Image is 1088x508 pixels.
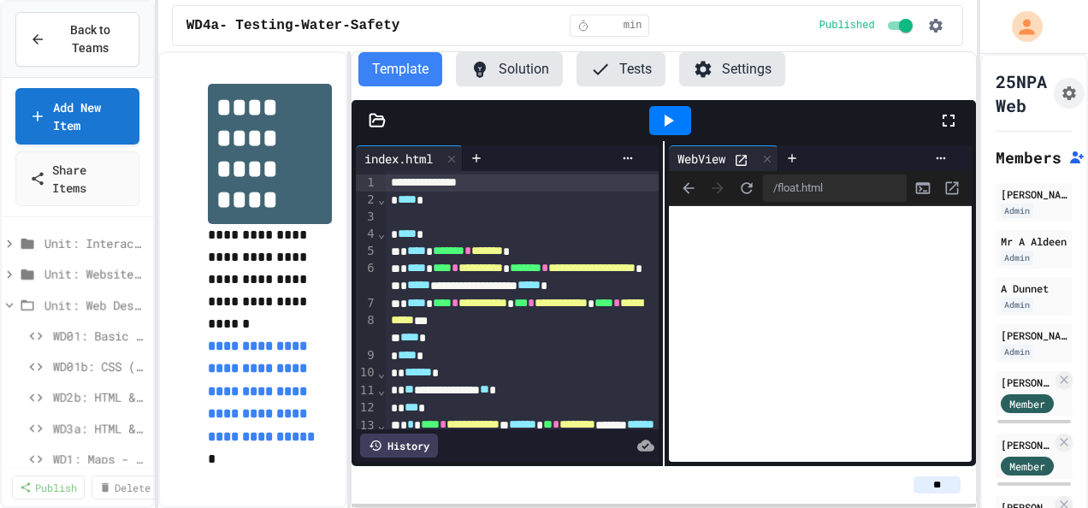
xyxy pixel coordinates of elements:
[377,383,386,397] span: Fold line
[53,388,146,406] span: WD2b: HTML & CSS (Futurama)
[994,7,1047,46] div: My Account
[356,226,377,243] div: 4
[1009,396,1045,411] span: Member
[819,19,875,32] span: Published
[356,243,377,260] div: 5
[356,364,377,381] div: 10
[377,227,386,240] span: Fold line
[44,265,146,283] span: Unit: Website Graphics
[356,382,377,399] div: 11
[356,174,377,192] div: 1
[53,450,146,468] span: WD1: Maps - HTML & CSS Recap
[996,69,1047,117] h1: 25NPA Web
[1001,437,1052,452] div: [PERSON_NAME]
[1001,233,1067,249] div: Mr A Aldeen
[15,151,139,206] a: Share Items
[624,19,642,32] span: min
[356,192,377,209] div: 2
[44,296,146,314] span: Unit: Web Design and Development
[679,52,785,86] button: Settings
[1009,458,1045,474] span: Member
[377,192,386,206] span: Fold line
[1016,440,1071,491] iframe: chat widget
[763,174,907,202] div: /float.html
[669,150,734,168] div: WebView
[1001,251,1033,265] div: Admin
[996,145,1061,169] h2: Members
[358,52,442,86] button: Template
[12,476,85,499] a: Publish
[356,417,377,434] div: 13
[939,175,965,201] button: Open in new tab
[819,15,916,36] div: Content is published and visible to students
[356,209,377,226] div: 3
[356,399,377,416] div: 12
[44,234,146,252] span: Unit: Interactive Multimedia
[356,260,377,295] div: 6
[577,52,665,86] button: Tests
[734,175,760,201] button: Refresh
[356,295,377,312] div: 7
[1001,204,1033,218] div: Admin
[15,88,139,145] a: Add New Item
[1001,298,1033,312] div: Admin
[53,357,146,375] span: WD01b: CSS (Sports Clubs)
[676,175,701,201] span: Back
[456,52,563,86] button: Solution
[1001,328,1067,343] div: [PERSON_NAME]
[360,434,438,458] div: History
[15,12,139,67] button: Back to Teams
[1001,345,1033,359] div: Admin
[53,327,146,345] span: WD01: Basic HTML Tags
[186,15,400,36] span: WD4a- Testing-Water-Safety
[1001,375,1052,390] div: [PERSON_NAME]
[1001,186,1067,202] div: [PERSON_NAME][EMAIL_ADDRESS][PERSON_NAME][PERSON_NAME][DOMAIN_NAME]
[705,175,730,201] span: Forward
[92,476,158,499] a: Delete
[356,145,463,171] div: index.html
[377,366,386,380] span: Fold line
[356,347,377,364] div: 9
[910,175,936,201] button: Console
[377,418,386,432] span: Fold line
[56,21,125,57] span: Back to Teams
[356,150,441,168] div: index.html
[669,145,778,171] div: WebView
[356,312,377,347] div: 8
[53,419,146,437] span: WD3a: HTML & CSS (Bond Site
[669,206,972,463] iframe: Web Preview
[1054,78,1085,109] button: Assignment Settings
[1001,281,1067,296] div: A Dunnet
